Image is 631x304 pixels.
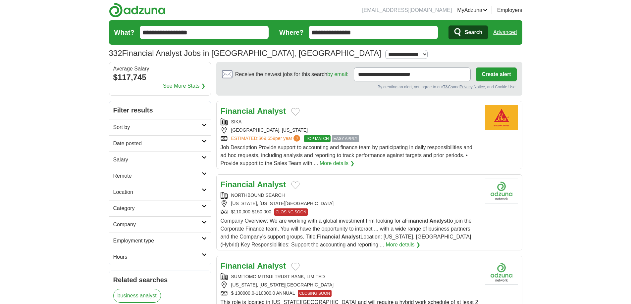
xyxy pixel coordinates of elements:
[258,136,275,141] span: $69,659
[320,159,354,167] a: More details ❯
[221,107,286,115] a: Financial Analyst
[113,289,161,303] a: business analyst
[221,218,472,247] span: Company Overview: We are working with a global investment firm looking for a to join the Corporat...
[405,218,428,224] strong: Financial
[459,85,485,89] a: Privacy Notice
[113,172,202,180] h2: Remote
[291,108,300,116] button: Add to favorite jobs
[109,184,211,200] a: Location
[109,249,211,265] a: Hours
[298,290,332,297] span: CLOSING SOON
[109,49,382,58] h1: Financial Analyst Jobs in [GEOGRAPHIC_DATA], [GEOGRAPHIC_DATA]
[221,282,480,288] div: [US_STATE], [US_STATE][GEOGRAPHIC_DATA]
[257,180,286,189] strong: Analyst
[443,85,453,89] a: T&Cs
[113,140,202,148] h2: Date posted
[109,152,211,168] a: Salary
[448,25,488,39] button: Search
[221,192,480,199] div: NORTHBOUND SEARCH
[291,263,300,271] button: Add to favorite jobs
[485,179,518,203] img: Company logo
[221,127,480,134] div: [GEOGRAPHIC_DATA], [US_STATE]
[109,47,122,59] span: 332
[231,119,242,124] a: SIKA
[497,6,522,14] a: Employers
[476,67,516,81] button: Create alert
[235,70,348,78] span: Receive the newest jobs for this search :
[485,105,518,130] img: Sika Corporation logo
[291,181,300,189] button: Add to favorite jobs
[386,241,420,249] a: More details ❯
[221,290,480,297] div: $ 130000.0-110000.0 ANNUAL
[113,123,202,131] h2: Sort by
[221,208,480,216] div: $110,000-$150,000
[222,84,517,90] div: By creating an alert, you agree to our and , and Cookie Use.
[109,200,211,216] a: Category
[113,156,202,164] h2: Salary
[257,261,286,270] strong: Analyst
[221,261,286,270] a: Financial Analyst
[279,27,303,37] label: Where?
[221,261,255,270] strong: Financial
[109,216,211,233] a: Company
[221,273,480,280] div: SUMITOMO MITSUI TRUST BANK, LIMITED
[113,188,202,196] h2: Location
[109,168,211,184] a: Remote
[221,145,472,166] span: Job Description Provide support to accounting and finance team by participating in daily responsi...
[113,66,207,71] div: Average Salary
[221,200,480,207] div: [US_STATE], [US_STATE][GEOGRAPHIC_DATA]
[221,180,286,189] a: Financial Analyst
[293,135,300,142] span: ?
[221,107,255,115] strong: Financial
[113,275,207,285] h2: Related searches
[317,234,340,239] strong: Financial
[109,3,165,18] img: Adzuna logo
[113,253,202,261] h2: Hours
[113,221,202,229] h2: Company
[304,135,330,142] span: TOP MATCH
[430,218,449,224] strong: Analyst
[493,26,517,39] a: Advanced
[457,6,488,14] a: MyAdzuna
[109,101,211,119] h2: Filter results
[465,26,482,39] span: Search
[332,135,359,142] span: EASY APPLY
[113,71,207,83] div: $117,745
[109,119,211,135] a: Sort by
[485,260,518,285] img: Company logo
[163,82,205,90] a: See More Stats ❯
[257,107,286,115] strong: Analyst
[362,6,452,14] li: [EMAIL_ADDRESS][DOMAIN_NAME]
[114,27,134,37] label: What?
[327,71,347,77] a: by email
[342,234,361,239] strong: Analyst
[109,135,211,152] a: Date posted
[109,233,211,249] a: Employment type
[231,135,302,142] a: ESTIMATED:$69,659per year?
[274,208,308,216] span: CLOSING SOON
[113,204,202,212] h2: Category
[221,180,255,189] strong: Financial
[113,237,202,245] h2: Employment type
